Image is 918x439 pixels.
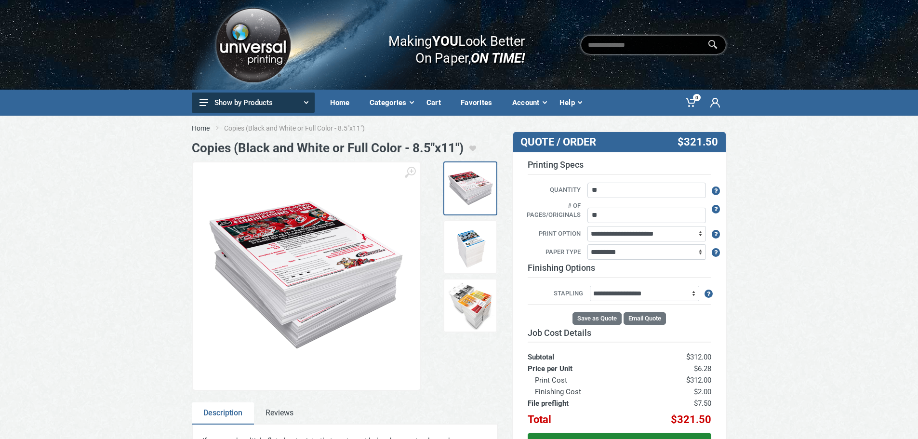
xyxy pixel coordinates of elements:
i: ON TIME! [471,50,525,66]
div: Help [553,93,588,113]
th: Print Cost [528,374,632,386]
a: Description [192,402,254,425]
img: Flyers [202,172,411,380]
li: Copies (Black and White or Full Color - 8.5"x11") [224,123,379,133]
th: Finishing Cost [528,386,632,398]
label: Stapling [528,289,588,299]
a: Copies [443,220,497,274]
a: Home [323,90,363,116]
button: Save as Quote [572,312,622,325]
th: File preflight [528,398,632,409]
span: $321.50 [671,413,711,426]
button: Show by Products [192,93,315,113]
h3: Job Cost Details [528,328,711,338]
label: Quantity [520,185,586,196]
b: YOU [432,33,458,49]
nav: breadcrumb [192,123,727,133]
a: 0 [679,90,704,116]
span: $7.50 [694,399,711,408]
img: Copies [446,281,494,330]
span: $2.00 [694,387,711,396]
div: Account [506,93,553,113]
th: Total [528,409,632,426]
a: Cart [420,90,454,116]
div: Cart [420,93,454,113]
th: Price per Unit [528,363,632,374]
h3: QUOTE / ORDER [520,136,648,148]
img: Flyers [446,164,494,213]
a: Flyers [443,161,497,215]
span: $312.00 [686,376,711,385]
h3: Finishing Options [528,263,711,278]
h3: Printing Specs [528,160,711,175]
img: Copies [446,223,494,271]
button: Email Quote [624,312,666,325]
img: Logo.png [213,4,293,86]
label: Print Option [520,229,586,239]
a: Favorites [454,90,506,116]
label: Paper Type [520,247,586,258]
div: Categories [363,93,420,113]
span: $6.28 [694,364,711,373]
div: Making Look Better On Paper, [370,23,525,67]
span: 0 [693,94,701,101]
a: Home [192,123,210,133]
div: Home [323,93,363,113]
div: Favorites [454,93,506,113]
span: $321.50 [678,136,718,148]
label: # of pages/originals [520,201,586,221]
span: $312.00 [686,353,711,361]
th: Subtotal [528,342,632,363]
a: Reviews [254,402,305,425]
a: Copies [443,279,497,333]
h1: Copies (Black and White or Full Color - 8.5"x11") [192,141,464,156]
